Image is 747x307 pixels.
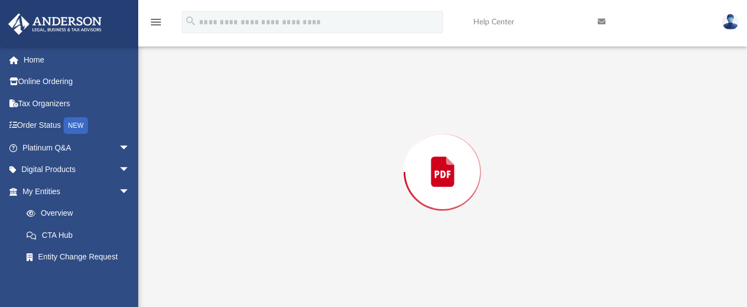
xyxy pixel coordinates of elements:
[149,15,163,29] i: menu
[119,180,141,203] span: arrow_drop_down
[149,21,163,29] a: menu
[8,49,147,71] a: Home
[15,202,147,225] a: Overview
[15,224,147,246] a: CTA Hub
[8,71,147,93] a: Online Ordering
[15,268,147,290] a: Binder Walkthrough
[64,117,88,134] div: NEW
[185,15,197,27] i: search
[8,115,147,137] a: Order StatusNEW
[5,13,105,35] img: Anderson Advisors Platinum Portal
[119,137,141,159] span: arrow_drop_down
[722,14,739,30] img: User Pic
[8,92,147,115] a: Tax Organizers
[15,246,147,268] a: Entity Change Request
[8,180,147,202] a: My Entitiesarrow_drop_down
[8,159,147,181] a: Digital Productsarrow_drop_down
[8,137,147,159] a: Platinum Q&Aarrow_drop_down
[119,159,141,181] span: arrow_drop_down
